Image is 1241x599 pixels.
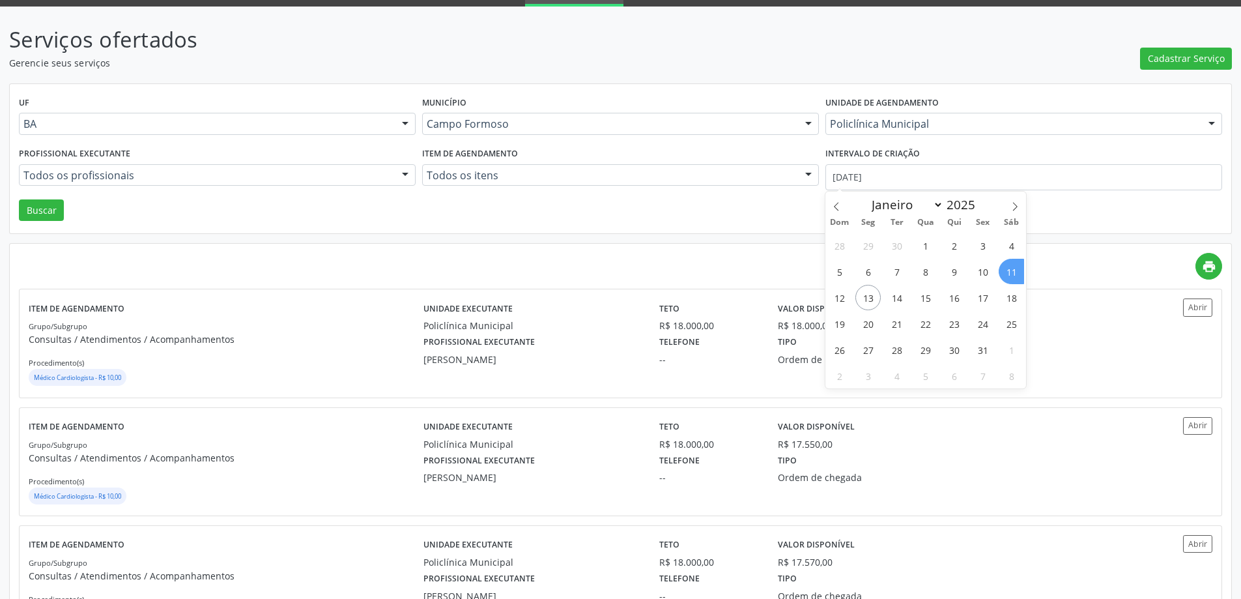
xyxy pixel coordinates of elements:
[827,337,852,362] span: Outubro 26, 2025
[827,285,852,310] span: Outubro 12, 2025
[29,558,87,568] small: Grupo/Subgrupo
[778,353,937,366] div: Ordem de chegada
[29,569,423,583] p: Consultas / Atendimentos / Acompanhamentos
[941,259,967,284] span: Outubro 9, 2025
[825,93,939,113] label: Unidade de agendamento
[659,437,759,451] div: R$ 18.000,00
[422,144,518,164] label: Item de agendamento
[423,299,513,319] label: Unidade executante
[855,337,881,362] span: Outubro 27, 2025
[659,353,759,366] div: --
[827,233,852,258] span: Setembro 28, 2025
[999,363,1024,388] span: Novembro 8, 2025
[34,492,121,501] small: Médico Cardiologista - R$ 10,00
[423,353,642,366] div: [PERSON_NAME]
[23,117,389,130] span: BA
[999,285,1024,310] span: Outubro 18, 2025
[941,363,967,388] span: Novembro 6, 2025
[659,535,679,555] label: Teto
[970,259,995,284] span: Outubro 10, 2025
[855,311,881,336] span: Outubro 20, 2025
[659,417,679,437] label: Teto
[999,311,1024,336] span: Outubro 25, 2025
[778,417,855,437] label: Valor disponível
[1183,535,1212,553] button: Abrir
[941,337,967,362] span: Outubro 30, 2025
[913,363,938,388] span: Novembro 5, 2025
[423,471,642,484] div: [PERSON_NAME]
[827,259,852,284] span: Outubro 5, 2025
[23,169,389,182] span: Todos os profissionais
[913,285,938,310] span: Outubro 15, 2025
[778,471,937,484] div: Ordem de chegada
[659,471,759,484] div: --
[1195,253,1222,280] a: print
[659,332,700,353] label: Telefone
[884,285,909,310] span: Outubro 14, 2025
[883,218,911,227] span: Ter
[940,218,969,227] span: Qui
[659,451,700,471] label: Telefone
[29,535,124,555] label: Item de agendamento
[913,337,938,362] span: Outubro 29, 2025
[778,437,833,451] div: R$ 17.550,00
[29,451,423,465] p: Consultas / Atendimentos / Acompanhamentos
[970,233,995,258] span: Outubro 3, 2025
[997,218,1026,227] span: Sáb
[969,218,997,227] span: Sex
[778,319,833,332] div: R$ 18.000,00
[778,332,797,353] label: Tipo
[423,319,642,332] div: Policlínica Municipal
[1140,48,1232,70] button: Cadastrar Serviço
[29,321,87,331] small: Grupo/Subgrupo
[941,233,967,258] span: Outubro 2, 2025
[970,285,995,310] span: Outubro 17, 2025
[855,233,881,258] span: Setembro 29, 2025
[827,363,852,388] span: Novembro 2, 2025
[29,358,84,368] small: Procedimento(s)
[423,437,642,451] div: Policlínica Municipal
[427,169,792,182] span: Todos os itens
[884,259,909,284] span: Outubro 7, 2025
[9,56,865,70] p: Gerencie seus serviços
[423,555,642,569] div: Policlínica Municipal
[34,373,121,382] small: Médico Cardiologista - R$ 10,00
[19,93,29,113] label: UF
[29,417,124,437] label: Item de agendamento
[423,569,535,589] label: Profissional executante
[29,440,87,450] small: Grupo/Subgrupo
[970,337,995,362] span: Outubro 31, 2025
[423,535,513,555] label: Unidade executante
[423,332,535,353] label: Profissional executante
[19,199,64,222] button: Buscar
[29,332,423,346] p: Consultas / Atendimentos / Acompanhamentos
[830,117,1195,130] span: Policlínica Municipal
[999,337,1024,362] span: Novembro 1, 2025
[825,164,1222,190] input: Selecione um intervalo
[9,23,865,56] p: Serviços ofertados
[825,144,920,164] label: Intervalo de criação
[884,233,909,258] span: Setembro 30, 2025
[855,285,881,310] span: Outubro 13, 2025
[1183,417,1212,435] button: Abrir
[970,311,995,336] span: Outubro 24, 2025
[778,555,833,569] div: R$ 17.570,00
[422,93,466,113] label: Município
[659,569,700,589] label: Telefone
[913,233,938,258] span: Outubro 1, 2025
[855,259,881,284] span: Outubro 6, 2025
[659,555,759,569] div: R$ 18.000,00
[913,311,938,336] span: Outubro 22, 2025
[999,233,1024,258] span: Outubro 4, 2025
[999,259,1024,284] span: Outubro 11, 2025
[29,476,84,486] small: Procedimento(s)
[854,218,883,227] span: Seg
[778,535,855,555] label: Valor disponível
[943,196,986,213] input: Year
[1183,299,1212,316] button: Abrir
[1202,259,1216,274] i: print
[427,117,792,130] span: Campo Formoso
[1148,51,1225,65] span: Cadastrar Serviço
[778,299,855,319] label: Valor disponível
[778,569,797,589] label: Tipo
